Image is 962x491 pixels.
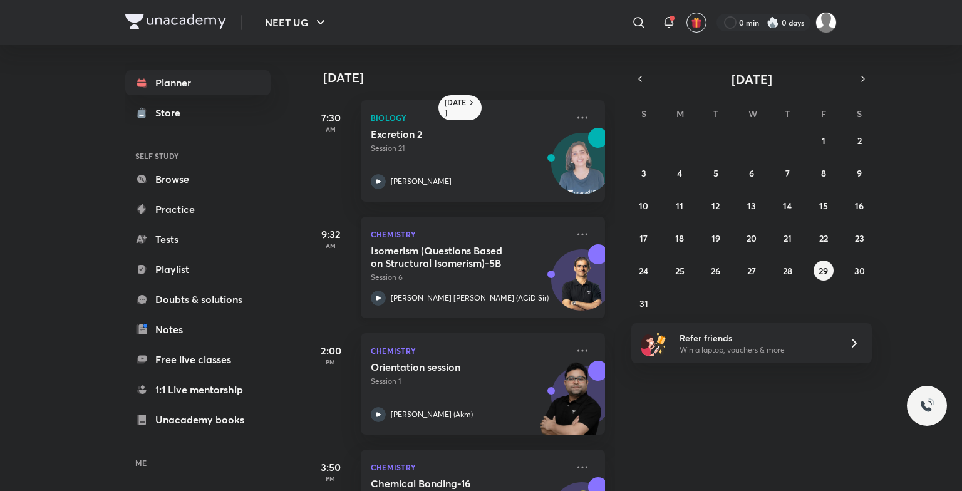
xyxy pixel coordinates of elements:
abbr: August 7, 2025 [785,167,790,179]
h6: SELF STUDY [125,145,271,167]
button: August 21, 2025 [777,228,797,248]
a: Notes [125,317,271,342]
img: avatar [691,17,702,28]
a: Browse [125,167,271,192]
button: August 18, 2025 [670,228,690,248]
abbr: August 26, 2025 [711,265,720,277]
span: [DATE] [732,71,772,88]
a: Free live classes [125,347,271,372]
abbr: August 9, 2025 [857,167,862,179]
h5: 9:32 [306,227,356,242]
abbr: August 4, 2025 [677,167,682,179]
abbr: Wednesday [748,108,757,120]
button: August 11, 2025 [670,195,690,215]
abbr: Saturday [857,108,862,120]
p: Chemistry [371,460,567,475]
abbr: Tuesday [713,108,718,120]
a: Unacademy books [125,407,271,432]
abbr: Friday [821,108,826,120]
abbr: August 2, 2025 [857,135,862,147]
p: AM [306,125,356,133]
abbr: August 22, 2025 [819,232,828,244]
abbr: August 8, 2025 [821,167,826,179]
abbr: August 12, 2025 [711,200,720,212]
button: August 19, 2025 [706,228,726,248]
abbr: August 10, 2025 [639,200,648,212]
abbr: August 16, 2025 [855,200,864,212]
button: August 28, 2025 [777,261,797,281]
p: Chemistry [371,227,567,242]
abbr: August 27, 2025 [747,265,756,277]
h5: Chemical Bonding-16 [371,477,527,490]
button: August 30, 2025 [849,261,869,281]
h5: Orientation session [371,361,527,373]
button: August 22, 2025 [814,228,834,248]
h6: [DATE] [445,98,467,118]
abbr: August 29, 2025 [819,265,828,277]
div: Store [155,105,188,120]
button: August 15, 2025 [814,195,834,215]
abbr: August 14, 2025 [783,200,792,212]
button: August 20, 2025 [742,228,762,248]
button: August 4, 2025 [670,163,690,183]
a: Doubts & solutions [125,287,271,312]
a: Company Logo [125,14,226,32]
button: August 29, 2025 [814,261,834,281]
p: Session 21 [371,143,567,154]
p: PM [306,475,356,482]
p: PM [306,358,356,366]
img: referral [641,331,666,356]
abbr: August 31, 2025 [639,297,648,309]
button: August 7, 2025 [777,163,797,183]
a: Tests [125,227,271,252]
abbr: August 30, 2025 [854,265,865,277]
a: Practice [125,197,271,222]
abbr: August 11, 2025 [676,200,683,212]
p: Chemistry [371,343,567,358]
img: Avatar [552,140,612,200]
button: August 1, 2025 [814,130,834,150]
p: Win a laptop, vouchers & more [680,344,834,356]
img: unacademy [536,361,605,447]
button: August 8, 2025 [814,163,834,183]
abbr: Sunday [641,108,646,120]
abbr: August 6, 2025 [749,167,754,179]
button: August 2, 2025 [849,130,869,150]
button: August 27, 2025 [742,261,762,281]
h5: 3:50 [306,460,356,475]
a: Store [125,100,271,125]
button: NEET UG [257,10,336,35]
h6: ME [125,452,271,473]
button: August 13, 2025 [742,195,762,215]
abbr: August 5, 2025 [713,167,718,179]
abbr: August 13, 2025 [747,200,756,212]
h5: 2:00 [306,343,356,358]
abbr: August 3, 2025 [641,167,646,179]
button: August 17, 2025 [634,228,654,248]
a: 1:1 Live mentorship [125,377,271,402]
p: Session 6 [371,272,567,283]
button: August 26, 2025 [706,261,726,281]
abbr: August 23, 2025 [855,232,864,244]
img: ttu [919,398,934,413]
button: August 31, 2025 [634,293,654,313]
img: Harshu [815,12,837,33]
h5: Isomerism (Questions Based on Structural Isomerism)-5B [371,244,527,269]
abbr: August 15, 2025 [819,200,828,212]
h4: [DATE] [323,70,618,85]
button: August 6, 2025 [742,163,762,183]
p: Biology [371,110,567,125]
abbr: August 17, 2025 [639,232,648,244]
abbr: August 19, 2025 [711,232,720,244]
abbr: August 24, 2025 [639,265,648,277]
img: streak [767,16,779,29]
p: AM [306,242,356,249]
button: August 12, 2025 [706,195,726,215]
p: [PERSON_NAME] [391,176,452,187]
img: Company Logo [125,14,226,29]
button: avatar [686,13,706,33]
button: August 16, 2025 [849,195,869,215]
abbr: August 1, 2025 [822,135,825,147]
h5: 7:30 [306,110,356,125]
img: Avatar [552,256,612,316]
